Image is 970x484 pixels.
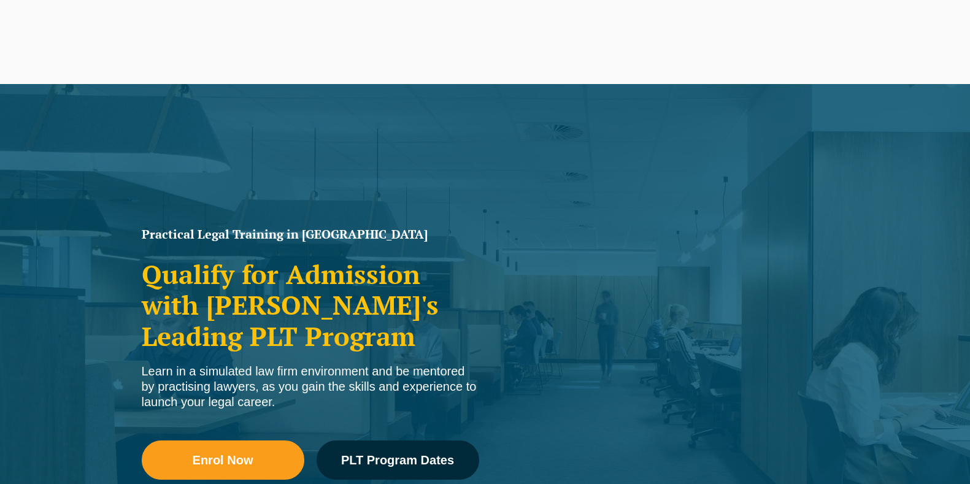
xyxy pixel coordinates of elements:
a: Enrol Now [142,440,304,480]
span: Enrol Now [193,454,253,466]
h1: Practical Legal Training in [GEOGRAPHIC_DATA] [142,228,479,240]
div: Learn in a simulated law firm environment and be mentored by practising lawyers, as you gain the ... [142,364,479,410]
span: PLT Program Dates [341,454,454,466]
h2: Qualify for Admission with [PERSON_NAME]'s Leading PLT Program [142,259,479,351]
a: PLT Program Dates [317,440,479,480]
